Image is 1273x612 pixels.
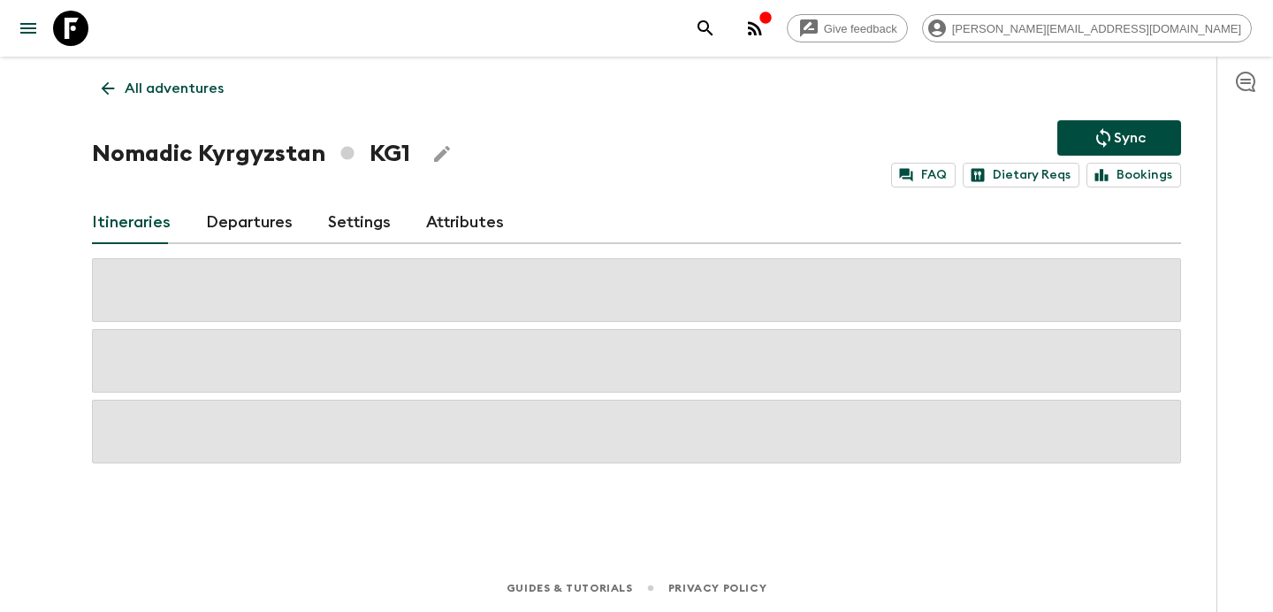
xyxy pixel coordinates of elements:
[11,11,46,46] button: menu
[787,14,908,42] a: Give feedback
[92,71,233,106] a: All adventures
[668,578,766,598] a: Privacy Policy
[426,202,504,244] a: Attributes
[963,163,1079,187] a: Dietary Reqs
[814,22,907,35] span: Give feedback
[92,202,171,244] a: Itineraries
[424,136,460,172] button: Edit Adventure Title
[125,78,224,99] p: All adventures
[1057,120,1181,156] button: Sync adventure departures to the booking engine
[942,22,1251,35] span: [PERSON_NAME][EMAIL_ADDRESS][DOMAIN_NAME]
[328,202,391,244] a: Settings
[1086,163,1181,187] a: Bookings
[688,11,723,46] button: search adventures
[92,136,410,172] h1: Nomadic Kyrgyzstan KG1
[206,202,293,244] a: Departures
[507,578,633,598] a: Guides & Tutorials
[1114,127,1146,149] p: Sync
[922,14,1252,42] div: [PERSON_NAME][EMAIL_ADDRESS][DOMAIN_NAME]
[891,163,956,187] a: FAQ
